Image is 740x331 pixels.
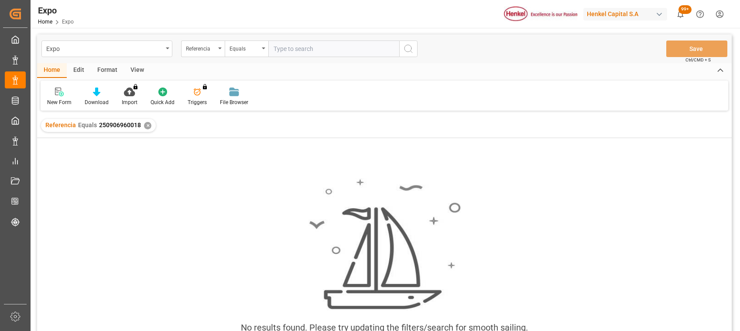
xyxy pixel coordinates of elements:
[78,122,97,128] span: Equals
[38,4,74,17] div: Expo
[47,98,72,106] div: New Form
[181,41,225,57] button: open menu
[268,41,399,57] input: Type to search
[67,63,91,78] div: Edit
[41,41,172,57] button: open menu
[583,8,667,20] div: Henkel Capital S.A
[399,41,418,57] button: search button
[230,43,259,53] div: Equals
[85,98,109,106] div: Download
[685,57,711,63] span: Ctrl/CMD + S
[583,6,671,22] button: Henkel Capital S.A
[124,63,151,78] div: View
[690,4,710,24] button: Help Center
[308,178,461,311] img: smooth_sailing.jpeg
[45,122,76,128] span: Referencia
[666,41,727,57] button: Save
[38,19,52,25] a: Home
[678,5,692,14] span: 99+
[504,7,577,22] img: Henkel%20logo.jpg_1689854090.jpg
[37,63,67,78] div: Home
[151,98,175,106] div: Quick Add
[99,122,141,128] span: 250906960018
[220,98,248,106] div: File Browser
[186,43,216,53] div: Referencia
[91,63,124,78] div: Format
[671,4,690,24] button: show 101 new notifications
[46,43,163,54] div: Expo
[144,122,151,129] div: ✕
[225,41,268,57] button: open menu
